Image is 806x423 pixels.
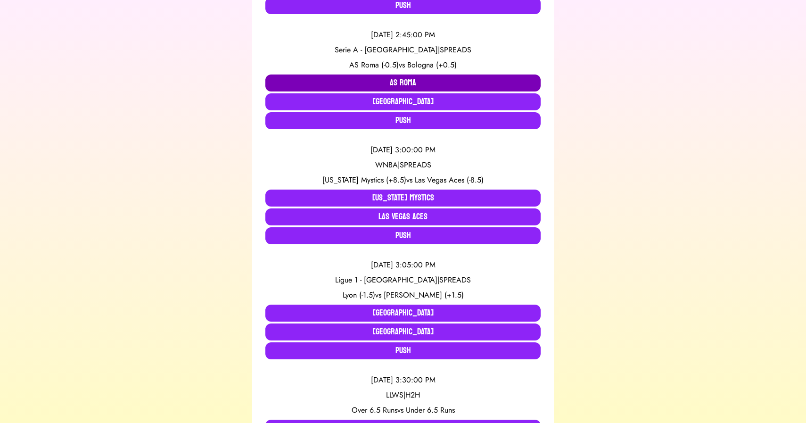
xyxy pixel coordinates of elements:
div: vs [265,174,541,186]
button: Push [265,342,541,359]
div: WNBA | SPREADS [265,159,541,171]
button: [GEOGRAPHIC_DATA] [265,305,541,322]
div: [DATE] 2:45:00 PM [265,29,541,41]
span: [US_STATE] Mystics (+8.5) [322,174,406,185]
button: Las Vegas Aces [265,208,541,225]
div: Ligue 1 - [GEOGRAPHIC_DATA] | SPREADS [265,274,541,286]
div: [DATE] 3:30:00 PM [265,374,541,386]
span: Las Vegas Aces (-8.5) [415,174,484,185]
button: [GEOGRAPHIC_DATA] [265,323,541,340]
button: [US_STATE] Mystics [265,190,541,207]
button: AS Roma [265,75,541,91]
button: [GEOGRAPHIC_DATA] [265,93,541,110]
button: Push [265,112,541,129]
div: Serie A - [GEOGRAPHIC_DATA] | SPREADS [265,44,541,56]
div: vs [265,290,541,301]
div: [DATE] 3:05:00 PM [265,259,541,271]
span: Under 6.5 Runs [406,405,455,415]
span: [PERSON_NAME] (+1.5) [384,290,464,300]
span: Lyon (-1.5) [343,290,375,300]
span: Bologna (+0.5) [407,59,457,70]
div: [DATE] 3:00:00 PM [265,144,541,156]
div: vs [265,59,541,71]
div: vs [265,405,541,416]
button: Push [265,227,541,244]
span: Over 6.5 Runs [352,405,397,415]
div: LLWS | H2H [265,390,541,401]
span: AS Roma (-0.5) [349,59,399,70]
